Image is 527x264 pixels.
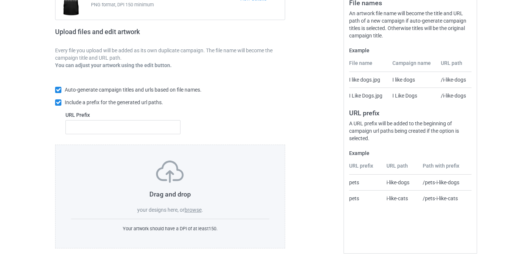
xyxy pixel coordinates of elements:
[65,87,202,93] span: Auto-generate campaign titles and urls based on file names.
[382,175,419,190] td: i-like-dogs
[349,190,382,206] td: pets
[419,190,472,206] td: /pets-i-like-cats
[55,28,193,42] h2: Upload files and edit artwork
[349,149,472,157] label: Example
[91,1,239,9] span: PNG format, DPI 150 minimum
[349,59,388,72] th: File name
[349,88,388,103] td: I Like Dogs.jpg
[437,59,472,72] th: URL path
[349,47,472,54] label: Example
[349,175,382,190] td: pets
[55,47,285,62] p: Every file you upload will be added as its own duplicate campaign. The file name will become the ...
[123,226,217,231] span: Your artwork should have a DPI of at least 150 .
[382,162,419,175] th: URL path
[349,72,388,88] td: I like dogs.jpg
[382,190,419,206] td: i-like-cats
[388,59,437,72] th: Campaign name
[437,72,472,88] td: /i-like-dogs
[71,190,269,198] h3: Drag and drop
[388,72,437,88] td: I like dogs
[65,111,180,119] label: URL Prefix
[349,162,382,175] th: URL prefix
[419,175,472,190] td: /pets-i-like-dogs
[349,109,472,117] h3: URL prefix
[137,207,185,213] span: your designs here, or
[55,62,172,68] b: You can adjust your artwork using the edit button.
[185,207,202,213] label: browse
[349,120,472,142] div: A URL prefix will be added to the beginning of campaign url paths being created if the option is ...
[388,88,437,103] td: I Like Dogs
[65,99,163,105] span: Include a prefix for the generated url paths.
[349,10,472,39] div: An artwork file name will become the title and URL path of a new campaign if auto-generate campai...
[419,162,472,175] th: Path with prefix
[156,161,184,183] img: svg+xml;base64,PD94bWwgdmVyc2lvbj0iMS4wIiBlbmNvZGluZz0iVVRGLTgiPz4KPHN2ZyB3aWR0aD0iNzVweCIgaGVpZ2...
[437,88,472,103] td: /i-like-dogs
[202,207,203,213] span: .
